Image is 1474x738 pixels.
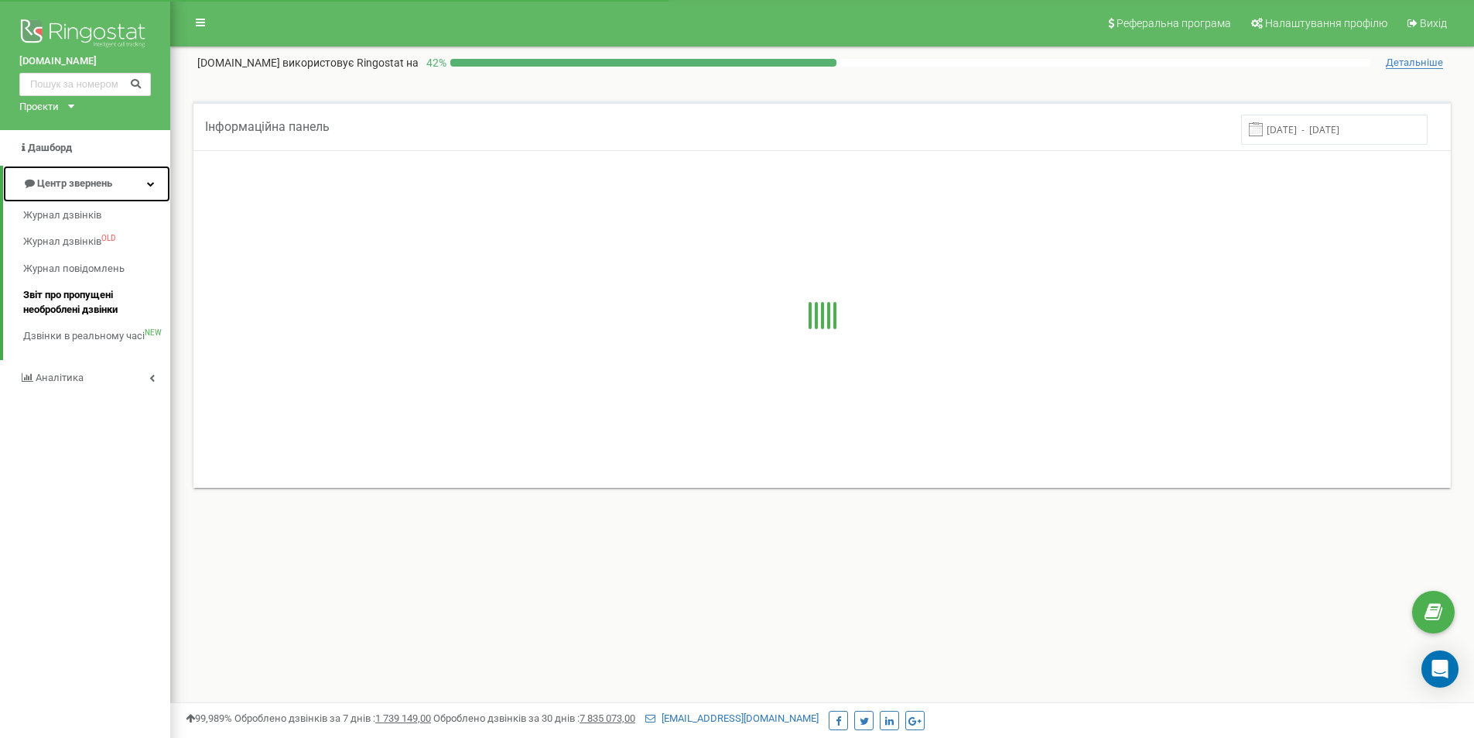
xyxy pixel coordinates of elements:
[186,712,232,724] span: 99,989%
[1421,650,1459,688] div: Open Intercom Messenger
[282,57,419,69] span: використовує Ringostat на
[197,55,419,70] p: [DOMAIN_NAME]
[19,73,151,96] input: Пошук за номером
[419,55,450,70] p: 42 %
[645,712,819,724] a: [EMAIL_ADDRESS][DOMAIN_NAME]
[19,15,151,54] img: Ringostat logo
[23,256,170,283] a: Журнал повідомлень
[205,119,330,134] span: Інформаційна панель
[36,372,84,383] span: Аналiтика
[23,235,101,249] span: Журнал дзвінків
[23,282,170,323] a: Звіт про пропущені необроблені дзвінки
[23,262,125,276] span: Журнал повідомлень
[23,329,145,344] span: Дзвінки в реальному часі
[1117,17,1231,29] span: Реферальна програма
[37,177,112,189] span: Центр звернень
[1420,17,1447,29] span: Вихід
[19,54,151,69] a: [DOMAIN_NAME]
[1265,17,1387,29] span: Налаштування профілю
[23,208,101,223] span: Журнал дзвінків
[28,142,72,153] span: Дашборд
[234,712,431,724] span: Оброблено дзвінків за 7 днів :
[1386,57,1443,69] span: Детальніше
[23,288,162,317] span: Звіт про пропущені необроблені дзвінки
[23,323,170,350] a: Дзвінки в реальному часіNEW
[580,712,635,724] u: 7 835 073,00
[23,228,170,256] a: Журнал дзвінківOLD
[23,202,170,229] a: Журнал дзвінків
[433,712,635,724] span: Оброблено дзвінків за 30 днів :
[375,712,431,724] u: 1 739 149,00
[3,166,170,202] a: Центр звернень
[19,100,59,115] div: Проєкти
